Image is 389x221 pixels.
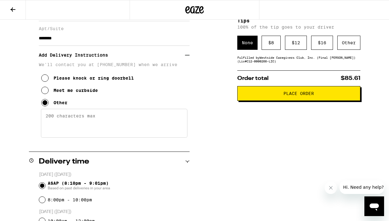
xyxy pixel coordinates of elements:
iframe: Button to launch messaging window [364,196,384,216]
span: $85.61 [341,76,360,81]
button: Meet me curbside [41,84,98,97]
iframe: Message from company [339,180,384,194]
h2: Delivery time [39,158,89,165]
div: None [237,36,258,50]
iframe: Close message [325,182,337,194]
div: Fulfilled by Westside Caregivers Club, Inc. (Final [PERSON_NAME]) (Lic# C12-0000266-LIC ) [237,56,360,63]
label: Apt/Suite [39,26,190,31]
p: We'll contact you at [PHONE_NUMBER] when we arrive [39,62,190,67]
span: Based on past deliveries in your area [48,186,110,191]
button: Please knock or ring doorbell [41,72,134,84]
div: $ 8 [262,36,281,50]
div: Other [54,100,67,105]
div: $ 12 [285,36,307,50]
p: [DATE] ([DATE]) [39,172,190,178]
h3: Add Delivery Instructions [39,48,185,62]
span: Place Order [283,91,314,96]
div: Other [337,36,360,50]
p: 100% of the tip goes to your driver [237,25,360,30]
button: Place Order [237,86,360,101]
button: Other [41,97,67,109]
label: 8:00pm - 10:00pm [48,197,92,202]
h5: Tips [237,18,360,23]
span: ASAP (8:10pm - 9:01pm) [48,181,110,191]
span: Order total [237,76,269,81]
div: Please knock or ring doorbell [54,76,134,81]
div: $ 16 [311,36,333,50]
p: [DATE] ([DATE]) [39,209,190,215]
div: Meet me curbside [54,88,98,93]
